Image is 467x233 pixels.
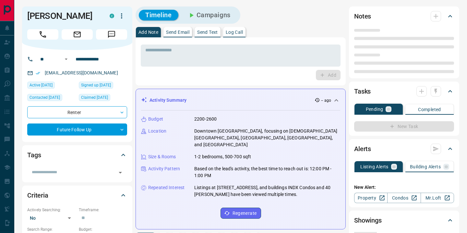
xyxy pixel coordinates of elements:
h2: Alerts [354,144,371,154]
div: Alerts [354,141,454,157]
p: Budget: [79,227,127,232]
p: Location [148,128,166,135]
p: Actively Searching: [27,207,76,213]
p: Search Range: [27,227,76,232]
p: Budget [148,116,163,123]
div: Activity Summary-- ago [141,94,340,106]
a: [EMAIL_ADDRESS][DOMAIN_NAME] [45,70,118,75]
p: -- ago [321,97,331,103]
p: Building Alerts [410,164,441,169]
div: Notes [354,8,454,24]
h2: Showings [354,215,382,226]
p: 1-2 bedrooms, 500-700 sqft [194,153,251,160]
div: Future Follow Up [27,123,127,136]
p: Send Text [197,30,218,34]
h1: [PERSON_NAME] [27,11,100,21]
p: Pending [366,107,383,111]
button: Campaigns [181,10,237,20]
div: No [27,213,76,223]
h2: Criteria [27,190,48,201]
p: Size & Rooms [148,153,176,160]
p: Add Note [138,30,158,34]
span: Claimed [DATE] [81,94,108,101]
span: Active [DATE] [30,82,53,88]
span: Contacted [DATE] [30,94,60,101]
p: Activity Summary [150,97,186,104]
div: condos.ca [110,14,114,18]
span: Message [96,29,127,40]
div: Tasks [354,84,454,99]
div: Showings [354,213,454,228]
p: Based on the lead's activity, the best time to reach out is: 12:00 PM - 1:00 PM [194,165,340,179]
a: Condos [387,193,421,203]
p: 2200-2600 [194,116,217,123]
p: Downtown [GEOGRAPHIC_DATA], focusing on [DEMOGRAPHIC_DATA][GEOGRAPHIC_DATA], [GEOGRAPHIC_DATA], [... [194,128,340,148]
span: Email [62,29,93,40]
button: Open [116,168,125,177]
a: Mr.Loft [421,193,454,203]
span: Call [27,29,58,40]
button: Open [62,55,70,63]
a: Property [354,193,388,203]
h2: Tags [27,150,41,160]
p: Listing Alerts [360,164,389,169]
div: Sat May 03 2025 [27,82,76,91]
p: Send Email [166,30,189,34]
div: Criteria [27,188,127,203]
button: Regenerate [221,208,261,219]
svg: Email Verified [36,71,40,75]
button: Timeline [139,10,178,20]
p: Completed [418,107,441,112]
p: Timeframe: [79,207,127,213]
p: Log Call [226,30,243,34]
p: Activity Pattern [148,165,180,172]
span: Signed up [DATE] [81,82,111,88]
h2: Tasks [354,86,371,97]
p: Repeated Interest [148,184,185,191]
div: Tue Mar 04 2025 [79,82,127,91]
div: Renter [27,106,127,118]
div: Tue Sep 16 2025 [27,94,76,103]
div: Tue Mar 04 2025 [79,94,127,103]
p: New Alert: [354,184,454,191]
p: Listings at [STREET_ADDRESS], and buildings INDX Condos and 40 [PERSON_NAME] have been viewed mul... [194,184,340,198]
h2: Notes [354,11,371,21]
div: Tags [27,147,127,163]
